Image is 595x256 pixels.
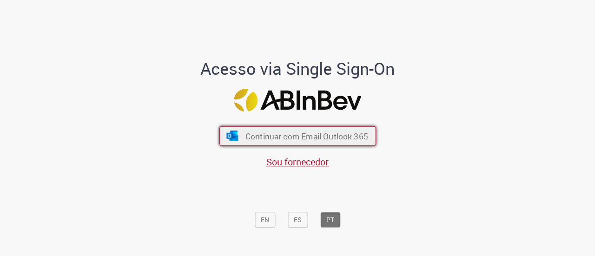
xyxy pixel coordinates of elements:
span: Continuar com Email Outlook 365 [245,131,368,141]
button: EN [255,212,275,228]
button: PT [320,212,340,228]
img: ícone Azure/Microsoft 360 [225,131,239,141]
img: Logo ABInBev [234,89,361,112]
a: Sou fornecedor [266,156,329,168]
button: ES [288,212,308,228]
button: ícone Azure/Microsoft 360 Continuar com Email Outlook 365 [219,126,376,146]
h1: Acesso via Single Sign-On [169,59,427,78]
